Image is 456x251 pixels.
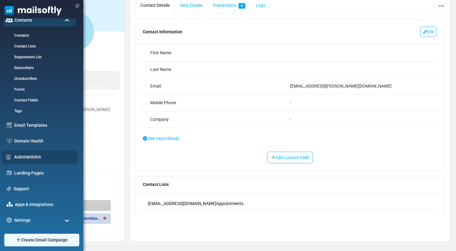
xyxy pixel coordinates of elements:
a: Domain Health [14,138,73,144]
div: Email [150,83,290,89]
div: First Name [150,50,290,56]
span: ★ [105,77,109,84]
a: Subscribers [3,65,74,71]
img: workflow.svg [5,153,12,161]
span: translation missing: en.Logs [256,3,265,8]
span: ★ [89,77,93,84]
a: Automations [14,154,74,160]
a: Contact Lists [3,43,74,49]
a: [EMAIL_ADDRESS][DOMAIN_NAME]Appointments [148,200,243,207]
a: Tags [3,108,74,114]
span: 0 [238,3,245,9]
span: ★ [94,77,98,84]
a: Landing Pages [14,170,73,176]
div: [EMAIL_ADDRESS][PERSON_NAME][DOMAIN_NAME] [290,83,430,89]
span: Create Email Campaign [21,237,68,243]
a: Apps & Integrations [15,201,73,208]
span: ★ [111,77,115,84]
span: Settings [14,217,31,224]
a: Forms [3,87,74,92]
a: Contacts [3,33,74,38]
a: Add Custom Field [267,152,313,163]
span: See more details [148,136,179,141]
a: Suppression List [3,54,74,60]
img: landing_pages.svg [6,170,12,176]
a: Edit [420,27,437,37]
div: Mobile Phone [150,100,290,106]
div: Company [150,116,290,123]
a: Support [14,186,73,192]
div: - [290,116,430,123]
a: Email Templates [14,122,73,129]
p: Contact Information [143,29,182,35]
span: Contacts [15,17,32,23]
img: settings-icon.svg [6,217,12,223]
a: Unsubscribes [3,76,74,81]
img: support-icon.svg [6,186,11,191]
img: domain-health-icon.svg [6,138,12,143]
div: Last Name [150,66,290,73]
img: email-templates-icon.svg [6,122,12,128]
span: ★ [100,77,104,84]
a: Contact Fields [3,97,74,103]
div: - [290,100,430,106]
a: Remove Tag [103,217,106,220]
p: Contact Lists [135,176,444,193]
img: contacts-icon-active.svg [6,18,13,22]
